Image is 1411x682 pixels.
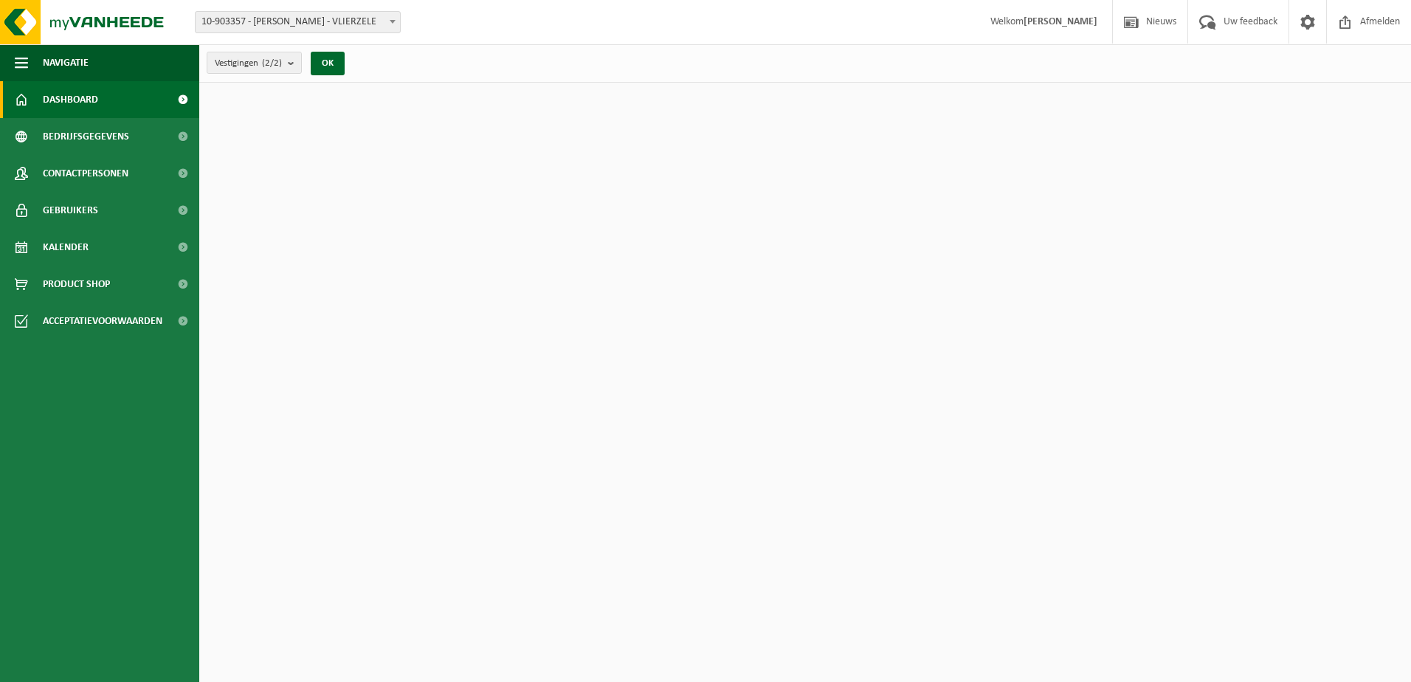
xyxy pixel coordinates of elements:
[43,44,89,81] span: Navigatie
[43,192,98,229] span: Gebruikers
[215,52,282,75] span: Vestigingen
[43,118,129,155] span: Bedrijfsgegevens
[207,52,302,74] button: Vestigingen(2/2)
[262,58,282,68] count: (2/2)
[196,12,400,32] span: 10-903357 - MALMAR HANDEL - VLIERZELE
[1024,16,1097,27] strong: [PERSON_NAME]
[43,81,98,118] span: Dashboard
[43,266,110,303] span: Product Shop
[43,229,89,266] span: Kalender
[311,52,345,75] button: OK
[43,155,128,192] span: Contactpersonen
[195,11,401,33] span: 10-903357 - MALMAR HANDEL - VLIERZELE
[43,303,162,340] span: Acceptatievoorwaarden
